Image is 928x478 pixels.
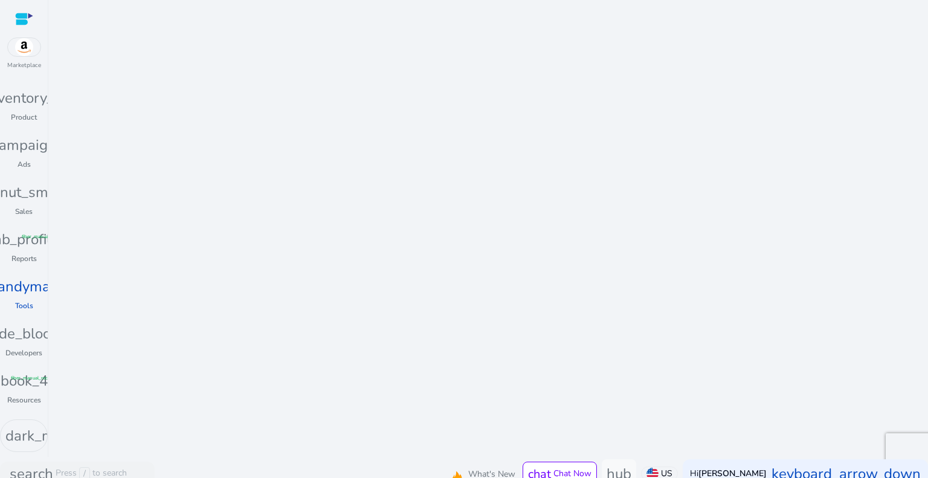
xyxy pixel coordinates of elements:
p: Marketplace [7,61,41,70]
p: Reports [11,253,37,264]
p: Sales [15,206,33,217]
p: Resources [7,395,41,405]
p: Ads [18,159,31,170]
span: fiber_manual_record [22,233,66,241]
p: Developers [5,347,42,358]
span: fiber_manual_record [11,375,55,382]
p: Hi [690,470,767,478]
span: dark_mode [5,425,79,447]
span: book_4 [1,370,48,392]
p: Product [11,112,37,123]
img: amazon.svg [8,38,40,56]
p: Tools [15,300,33,311]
